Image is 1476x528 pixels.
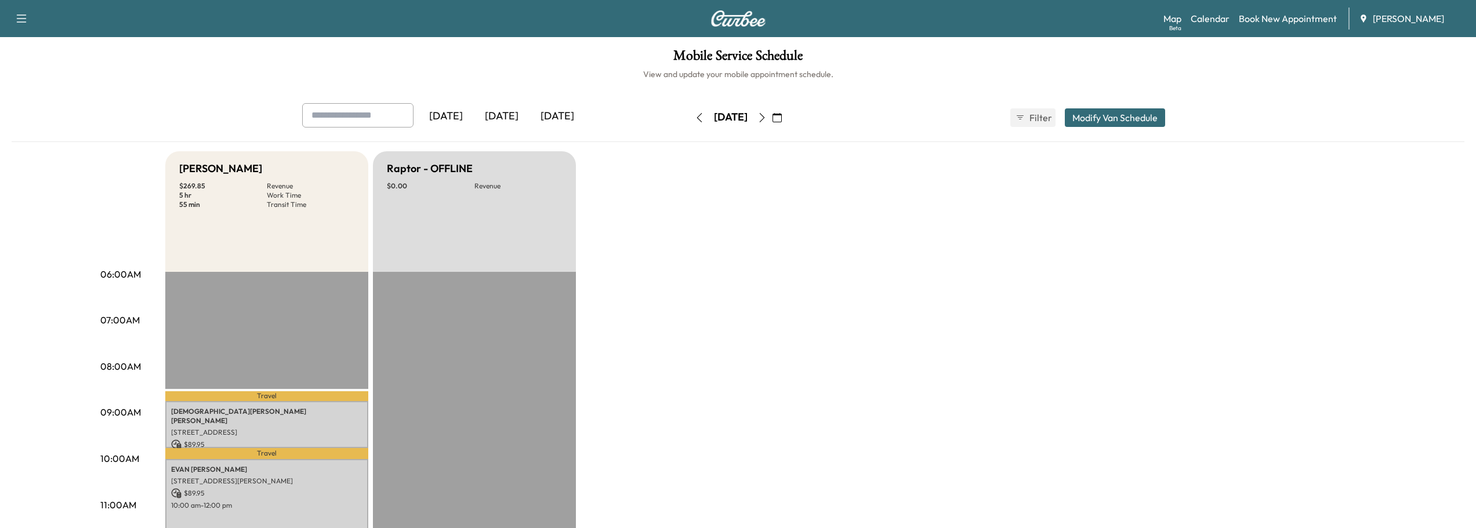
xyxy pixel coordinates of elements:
[179,161,262,177] h5: [PERSON_NAME]
[171,407,362,425] p: [DEMOGRAPHIC_DATA][PERSON_NAME] [PERSON_NAME]
[12,68,1464,80] h6: View and update your mobile appointment schedule.
[12,49,1464,68] h1: Mobile Service Schedule
[1373,12,1444,26] span: [PERSON_NAME]
[1163,12,1181,26] a: MapBeta
[1191,12,1230,26] a: Calendar
[100,451,139,465] p: 10:00AM
[100,359,141,373] p: 08:00AM
[530,103,585,130] div: [DATE]
[179,200,267,209] p: 55 min
[1239,12,1337,26] a: Book New Appointment
[1169,24,1181,32] div: Beta
[171,428,362,437] p: [STREET_ADDRESS]
[267,191,354,200] p: Work Time
[171,501,362,510] p: 10:00 am - 12:00 pm
[267,200,354,209] p: Transit Time
[1010,108,1056,127] button: Filter
[1065,108,1165,127] button: Modify Van Schedule
[171,476,362,486] p: [STREET_ADDRESS][PERSON_NAME]
[710,10,766,27] img: Curbee Logo
[418,103,474,130] div: [DATE]
[100,498,136,512] p: 11:00AM
[474,181,562,191] p: Revenue
[171,439,362,450] p: $ 89.95
[474,103,530,130] div: [DATE]
[714,110,748,125] div: [DATE]
[387,181,474,191] p: $ 0.00
[100,267,141,281] p: 06:00AM
[100,313,140,327] p: 07:00AM
[267,181,354,191] p: Revenue
[165,391,368,401] p: Travel
[100,405,141,419] p: 09:00AM
[1029,111,1050,125] span: Filter
[171,488,362,498] p: $ 89.95
[387,161,473,177] h5: Raptor - OFFLINE
[165,448,368,459] p: Travel
[179,181,267,191] p: $ 269.85
[171,465,362,474] p: EVAN [PERSON_NAME]
[179,191,267,200] p: 5 hr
